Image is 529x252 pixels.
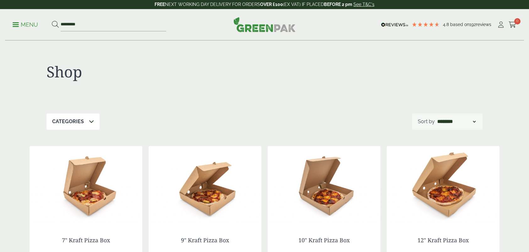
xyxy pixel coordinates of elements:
[353,2,374,7] a: See T&C's
[13,21,38,29] p: Menu
[155,2,165,7] strong: FREE
[260,2,283,7] strong: OVER £100
[418,118,435,125] p: Sort by
[52,118,84,125] p: Categories
[324,2,352,7] strong: BEFORE 2 pm
[298,236,350,244] a: 10" Kraft Pizza Box
[450,22,469,27] span: Based on
[412,22,440,27] div: 4.8 Stars
[436,118,477,125] select: Shop order
[417,236,469,244] a: 12" Kraft Pizza Box
[469,22,476,27] span: 192
[497,22,505,28] i: My Account
[476,22,491,27] span: reviews
[509,20,516,29] a: 0
[268,146,380,224] img: 10.5
[509,22,516,28] i: Cart
[62,236,110,244] a: 7" Kraft Pizza Box
[149,146,261,224] img: 9.5
[381,23,408,27] img: REVIEWS.io
[514,18,521,24] span: 0
[13,21,38,27] a: Menu
[443,22,450,27] span: 4.8
[387,146,499,224] img: 12.5
[46,63,264,81] h1: Shop
[181,236,229,244] a: 9" Kraft Pizza Box
[233,17,296,32] img: GreenPak Supplies
[30,146,142,224] img: 7.5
